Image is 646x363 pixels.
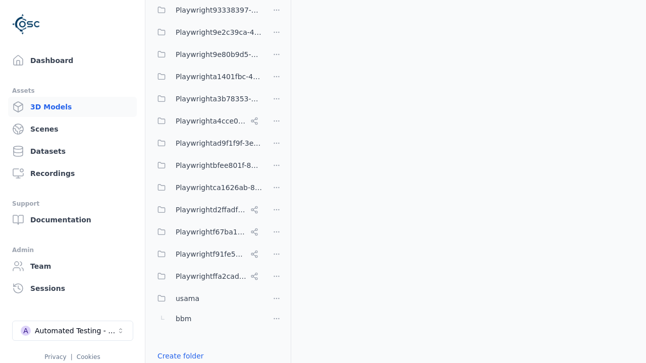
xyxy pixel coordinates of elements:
[176,26,262,38] span: Playwright9e2c39ca-48c3-4c03-98f4-0435f3624ea6
[151,222,262,242] button: Playwrightf67ba199-386a-42d1-aebc-3b37e79c7296
[176,48,262,60] span: Playwright9e80b9d5-ab0b-4e8f-a3de-da46b25b8298
[12,198,133,210] div: Support
[151,44,262,65] button: Playwright9e80b9d5-ab0b-4e8f-a3de-da46b25b8298
[151,244,262,264] button: Playwrightf91fe523-dd75-44f3-a953-451f6070cb42
[176,115,246,127] span: Playwrighta4cce06a-a8e6-4c0d-bfc1-93e8d78d750a
[8,210,137,230] a: Documentation
[12,321,133,341] button: Select a workspace
[44,353,66,360] a: Privacy
[151,309,262,329] button: bbm
[176,226,246,238] span: Playwrightf67ba199-386a-42d1-aebc-3b37e79c7296
[8,256,137,276] a: Team
[12,85,133,97] div: Assets
[8,278,137,298] a: Sessions
[71,353,73,360] span: |
[176,292,199,305] span: usama
[151,288,262,309] button: usama
[151,22,262,42] button: Playwright9e2c39ca-48c3-4c03-98f4-0435f3624ea6
[151,266,262,286] button: Playwrightffa2cad8-0214-4c2f-a758-8e9593c5a37e
[21,326,31,336] div: A
[151,67,262,87] button: Playwrighta1401fbc-43d7-48dd-a309-be935d99d708
[151,111,262,131] button: Playwrighta4cce06a-a8e6-4c0d-bfc1-93e8d78d750a
[176,313,191,325] span: bbm
[12,10,40,38] img: Logo
[176,93,262,105] span: Playwrighta3b78353-5999-46c5-9eab-70007203469a
[151,155,262,175] button: Playwrightbfee801f-8be1-42a6-b774-94c49e43b650
[12,244,133,256] div: Admin
[35,326,117,336] div: Automated Testing - Playwright
[176,71,262,83] span: Playwrighta1401fbc-43d7-48dd-a309-be935d99d708
[176,4,262,16] span: Playwright93338397-b2fb-421c-ae48-639c0e37edfa
[8,119,137,139] a: Scenes
[8,97,137,117] a: 3D Models
[151,177,262,198] button: Playwrightca1626ab-8cec-4ddc-b85a-2f9392fe08d1
[176,248,246,260] span: Playwrightf91fe523-dd75-44f3-a953-451f6070cb42
[176,137,262,149] span: Playwrightad9f1f9f-3e6a-4231-8f19-c506bf64a382
[151,89,262,109] button: Playwrighta3b78353-5999-46c5-9eab-70007203469a
[157,351,204,361] a: Create folder
[176,270,246,282] span: Playwrightffa2cad8-0214-4c2f-a758-8e9593c5a37e
[8,50,137,71] a: Dashboard
[77,353,100,360] a: Cookies
[176,159,262,171] span: Playwrightbfee801f-8be1-42a6-b774-94c49e43b650
[8,163,137,184] a: Recordings
[151,133,262,153] button: Playwrightad9f1f9f-3e6a-4231-8f19-c506bf64a382
[8,141,137,161] a: Datasets
[151,200,262,220] button: Playwrightd2ffadf0-c973-454c-8fcf-dadaeffcb802
[176,204,246,216] span: Playwrightd2ffadf0-c973-454c-8fcf-dadaeffcb802
[176,181,262,194] span: Playwrightca1626ab-8cec-4ddc-b85a-2f9392fe08d1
